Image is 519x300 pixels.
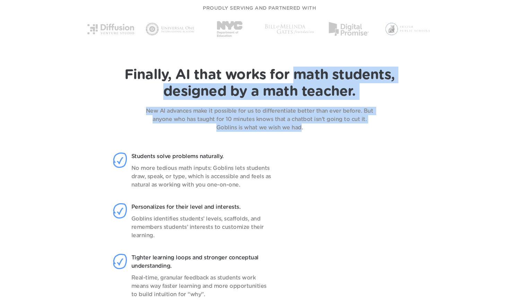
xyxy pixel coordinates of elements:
[203,5,316,12] p: PROUDLY SERVING AND PARTNERED WITH
[124,68,395,82] span: Finally, AI that works for math students,
[131,203,273,211] p: Personalizes for their level and interests.
[131,164,273,189] p: No more tedious math inputs: Goblins lets students draw, speak, or type, which is accessible and ...
[138,107,381,132] p: New AI advances make it possible for us to differentiate better than ever before. But anyone who ...
[131,274,273,299] p: Real-time, granular feedback as students work means way faster learning and more opportunities to...
[163,85,355,98] span: designed by a math teacher.
[131,254,273,270] p: Tighter learning loops and stronger conceptual understanding.
[131,152,273,161] p: Students solve problems naturally.
[131,215,273,240] p: Goblins identifies students’ levels, scaffolds, and remembers students’ interests to customize th...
